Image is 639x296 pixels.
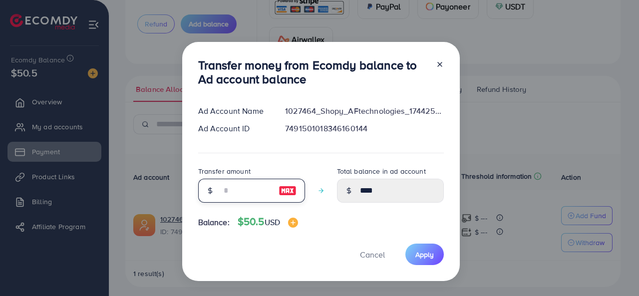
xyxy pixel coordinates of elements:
div: Ad Account ID [190,123,278,134]
span: Cancel [360,249,385,260]
h3: Transfer money from Ecomdy balance to Ad account balance [198,58,428,87]
div: 1027464_Shopy_AFtechnologies_1744251005579 [277,105,451,117]
h4: $50.5 [238,216,298,228]
label: Total balance in ad account [337,166,426,176]
button: Cancel [347,244,397,265]
img: image [279,185,297,197]
span: Apply [415,250,434,260]
iframe: Chat [597,251,632,289]
button: Apply [405,244,444,265]
span: USD [265,217,280,228]
div: Ad Account Name [190,105,278,117]
label: Transfer amount [198,166,251,176]
span: Balance: [198,217,230,228]
div: 7491501018346160144 [277,123,451,134]
img: image [288,218,298,228]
